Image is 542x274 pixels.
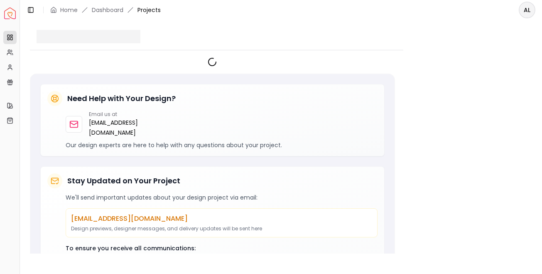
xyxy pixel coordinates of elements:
p: Design previews, designer messages, and delivery updates will be sent here [71,225,372,232]
h5: Need Help with Your Design? [67,93,176,104]
a: Home [60,6,78,14]
span: Projects [137,6,161,14]
p: To ensure you receive all communications: [66,244,378,252]
h5: Stay Updated on Your Project [67,175,180,187]
p: [EMAIL_ADDRESS][DOMAIN_NAME] [71,214,372,224]
nav: breadcrumb [50,6,161,14]
a: Dashboard [92,6,123,14]
span: AL [520,2,535,17]
a: [EMAIL_ADDRESS][DOMAIN_NAME] [89,118,138,138]
p: Email us at [89,111,138,118]
a: Spacejoy [4,7,16,19]
p: Our design experts are here to help with any questions about your project. [66,141,378,149]
p: We'll send important updates about your design project via email: [66,193,378,202]
img: Spacejoy Logo [4,7,16,19]
button: AL [519,2,535,18]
